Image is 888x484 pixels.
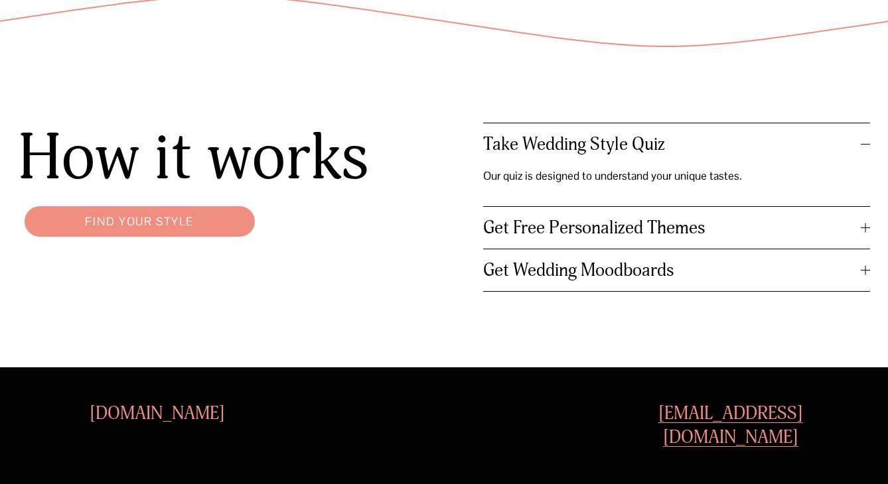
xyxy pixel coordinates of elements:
[483,133,861,155] span: Take Wedding Style Quiz
[18,123,405,195] h1: How it works
[483,123,870,165] button: Take Wedding Style Quiz
[591,402,870,450] a: [EMAIL_ADDRESS][DOMAIN_NAME]
[483,249,870,291] button: Get Wedding Moodboards
[483,165,870,206] div: Take Wedding Style Quiz
[18,200,261,243] a: Find your style
[483,165,754,186] p: Our quiz is designed to understand your unique tastes.
[483,259,861,281] span: Get Wedding Moodboards
[483,217,861,239] span: Get Free Personalized Themes
[483,207,870,249] button: Get Free Personalized Themes
[18,402,297,426] h4: [DOMAIN_NAME]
